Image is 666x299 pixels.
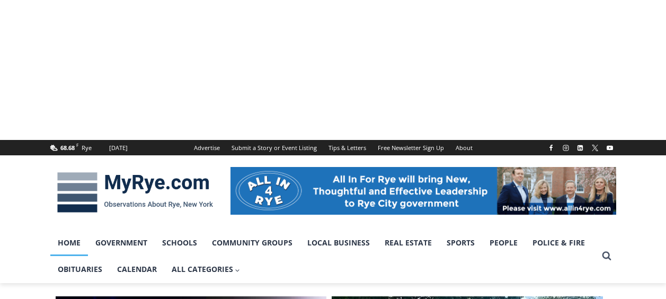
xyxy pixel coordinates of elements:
[76,142,78,148] span: F
[589,142,601,154] a: X
[323,140,372,155] a: Tips & Letters
[60,144,75,152] span: 68.68
[88,230,155,256] a: Government
[525,230,592,256] a: Police & Fire
[50,230,88,256] a: Home
[300,230,377,256] a: Local Business
[560,142,572,154] a: Instagram
[188,140,478,155] nav: Secondary Navigation
[372,140,450,155] a: Free Newsletter Sign Up
[164,256,248,283] a: All Categories
[155,230,205,256] a: Schools
[377,230,439,256] a: Real Estate
[109,143,128,153] div: [DATE]
[597,247,616,266] button: View Search Form
[574,142,587,154] a: Linkedin
[205,230,300,256] a: Community Groups
[230,167,616,215] img: All in for Rye
[226,140,323,155] a: Submit a Story or Event Listing
[450,140,478,155] a: About
[50,256,110,283] a: Obituaries
[545,142,557,154] a: Facebook
[603,142,616,154] a: YouTube
[82,143,92,153] div: Rye
[110,256,164,283] a: Calendar
[50,165,220,220] img: MyRye.com
[482,230,525,256] a: People
[188,140,226,155] a: Advertise
[172,263,241,275] span: All Categories
[439,230,482,256] a: Sports
[50,230,597,283] nav: Primary Navigation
